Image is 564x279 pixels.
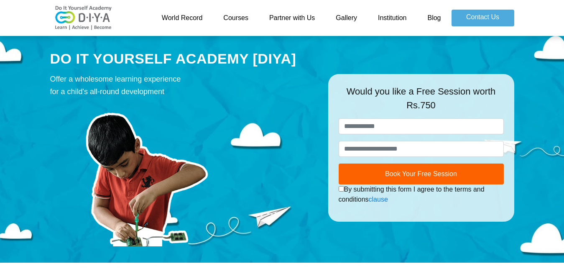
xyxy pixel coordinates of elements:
a: clause [369,196,388,203]
a: Partner with Us [259,10,325,26]
div: DO IT YOURSELF ACADEMY [DIYA] [50,49,316,69]
img: logo-v2.png [50,5,117,31]
span: Book Your Free Session [385,170,457,177]
a: World Record [151,10,213,26]
div: By submitting this form I agree to the terms and conditions [339,184,504,205]
a: Courses [213,10,259,26]
div: Offer a wholesome learning experience for a child's all-round development [50,73,316,98]
img: course-prod.png [50,102,242,246]
a: Blog [417,10,451,26]
a: Contact Us [452,10,514,26]
a: Institution [367,10,417,26]
a: Gallery [325,10,367,26]
button: Book Your Free Session [339,164,504,184]
div: Would you like a Free Session worth Rs.750 [339,84,504,118]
